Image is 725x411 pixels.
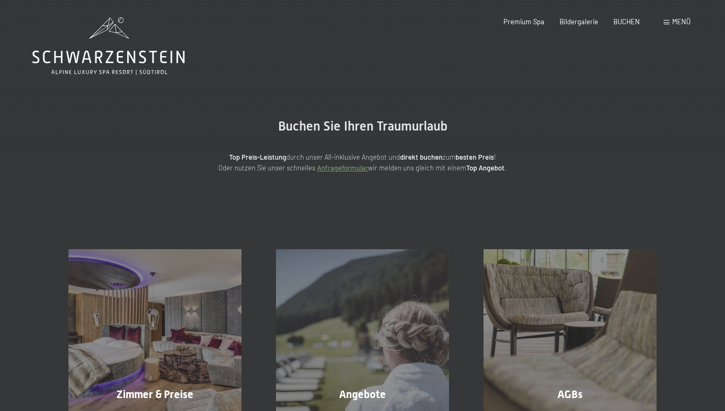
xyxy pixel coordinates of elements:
[278,119,447,134] span: Buchen Sie Ihren Traumurlaub
[317,163,368,172] a: Anfrageformular
[672,17,691,26] span: Menü
[613,17,640,26] a: BUCHEN
[455,153,494,161] strong: besten Preis
[229,153,286,161] strong: Top Preis-Leistung
[116,388,194,401] span: Zimmer & Preise
[557,388,583,401] span: AGBs
[466,163,507,172] strong: Top Angebot.
[503,17,544,26] a: Premium Spa
[400,153,443,161] strong: direkt buchen
[560,17,598,26] a: Bildergalerie
[339,388,386,401] span: Angebote
[147,152,578,174] p: durch unser All-inklusive Angebot und zum ! Oder nutzen Sie unser schnelles wir melden uns gleich...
